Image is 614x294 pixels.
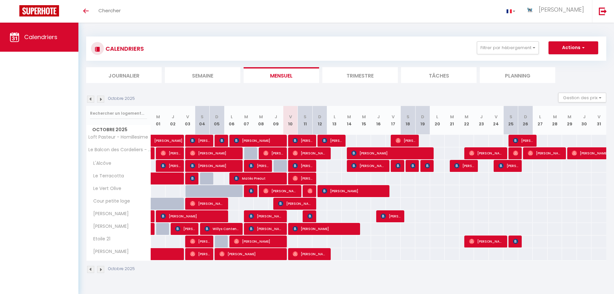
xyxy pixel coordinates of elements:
[525,7,535,13] img: ...
[293,223,357,235] span: [PERSON_NAME]
[577,106,592,135] th: 30
[224,106,239,135] th: 06
[528,147,562,159] span: [PERSON_NAME]
[454,160,474,172] span: [PERSON_NAME]
[318,114,321,120] abbr: D
[283,106,298,135] th: 10
[425,160,430,172] span: [PERSON_NAME]
[87,173,126,180] span: Le Terracotta
[19,5,59,16] img: Super Booking
[87,185,123,192] span: Le Vert Olive
[509,114,512,120] abbr: S
[190,197,225,210] span: [PERSON_NAME]
[195,106,210,135] th: 04
[215,114,218,120] abbr: D
[553,114,557,120] abbr: M
[304,114,307,120] abbr: S
[513,134,533,147] span: [PERSON_NAME]
[357,106,371,135] th: 15
[548,106,562,135] th: 28
[165,67,240,83] li: Semaine
[558,93,606,102] button: Gestion des prix
[407,114,409,120] abbr: S
[459,106,474,135] th: 22
[151,135,166,147] a: [PERSON_NAME]
[234,235,283,247] span: [PERSON_NAME]
[98,7,121,14] span: Chercher
[190,134,210,147] span: [PERSON_NAME]
[90,108,147,119] input: Rechercher un logement...
[549,41,598,54] button: Actions
[474,106,489,135] th: 23
[201,114,204,120] abbr: S
[533,106,548,135] th: 27
[322,67,398,83] li: Trimestre
[450,114,454,120] abbr: M
[205,223,239,235] span: Willys Cantenys
[415,106,430,135] th: 19
[513,235,518,247] span: [PERSON_NAME]
[568,114,571,120] abbr: M
[278,197,313,210] span: [PERSON_NAME]
[87,135,148,140] span: Loft Pasteur - Homillesime
[362,114,366,120] abbr: M
[495,114,498,120] abbr: V
[210,106,225,135] th: 05
[430,106,445,135] th: 20
[259,114,263,120] abbr: M
[342,106,357,135] th: 14
[599,7,607,15] img: logout
[239,106,254,135] th: 07
[469,235,504,247] span: [PERSON_NAME]
[263,147,283,159] span: [PERSON_NAME]
[392,114,395,120] abbr: V
[513,147,518,159] span: [PERSON_NAME]
[151,106,166,135] th: 01
[421,114,424,120] abbr: D
[322,134,342,147] span: [PERSON_NAME]
[175,223,195,235] span: [PERSON_NAME]
[172,114,174,120] abbr: J
[244,114,248,120] abbr: M
[401,106,416,135] th: 18
[591,106,606,135] th: 31
[396,160,400,172] span: [PERSON_NAME]
[562,106,577,135] th: 29
[524,114,527,120] abbr: D
[161,210,225,222] span: [PERSON_NAME]
[154,131,184,143] span: [PERSON_NAME]
[87,248,130,255] span: [PERSON_NAME]
[377,114,380,120] abbr: J
[275,114,277,120] abbr: J
[87,210,130,217] span: [PERSON_NAME]
[108,96,135,102] p: Octobre 2025
[87,147,152,152] span: Le Balcon des Cordeliers - Homillesime
[156,114,160,120] abbr: M
[410,160,415,172] span: [PERSON_NAME]
[249,160,268,172] span: [PERSON_NAME]
[219,248,284,260] span: [PERSON_NAME]
[312,106,327,135] th: 12
[87,160,113,167] span: L'Alcôve
[598,114,600,120] abbr: V
[190,160,239,172] span: [PERSON_NAME]
[249,185,254,197] span: [PERSON_NAME]
[469,147,504,159] span: [PERSON_NAME]
[327,106,342,135] th: 13
[489,106,504,135] th: 24
[254,106,268,135] th: 08
[307,185,312,197] span: [PERSON_NAME]
[249,210,283,222] span: [PERSON_NAME]
[293,172,312,184] span: [PERSON_NAME]
[480,67,555,83] li: Planning
[298,106,313,135] th: 11
[401,67,477,83] li: Tâches
[371,106,386,135] th: 16
[293,248,327,260] span: [PERSON_NAME]
[322,185,386,197] span: [PERSON_NAME]
[86,125,151,134] span: Octobre 2025
[289,114,292,120] abbr: V
[166,106,180,135] th: 02
[307,210,312,222] span: [PERSON_NAME]
[161,147,180,159] span: [PERSON_NAME]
